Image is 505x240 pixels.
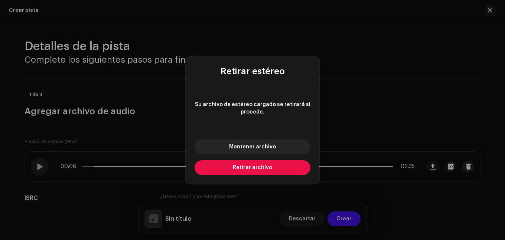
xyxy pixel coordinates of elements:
[229,144,276,149] span: Mantener archivo
[195,139,310,154] button: Mantener archivo
[195,160,310,175] button: Retirar archivo
[221,67,285,76] span: Retirar estéreo
[233,165,272,170] span: Retirar archivo
[195,101,310,116] span: Su archivo de estéreo cargado se retirará si procede.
